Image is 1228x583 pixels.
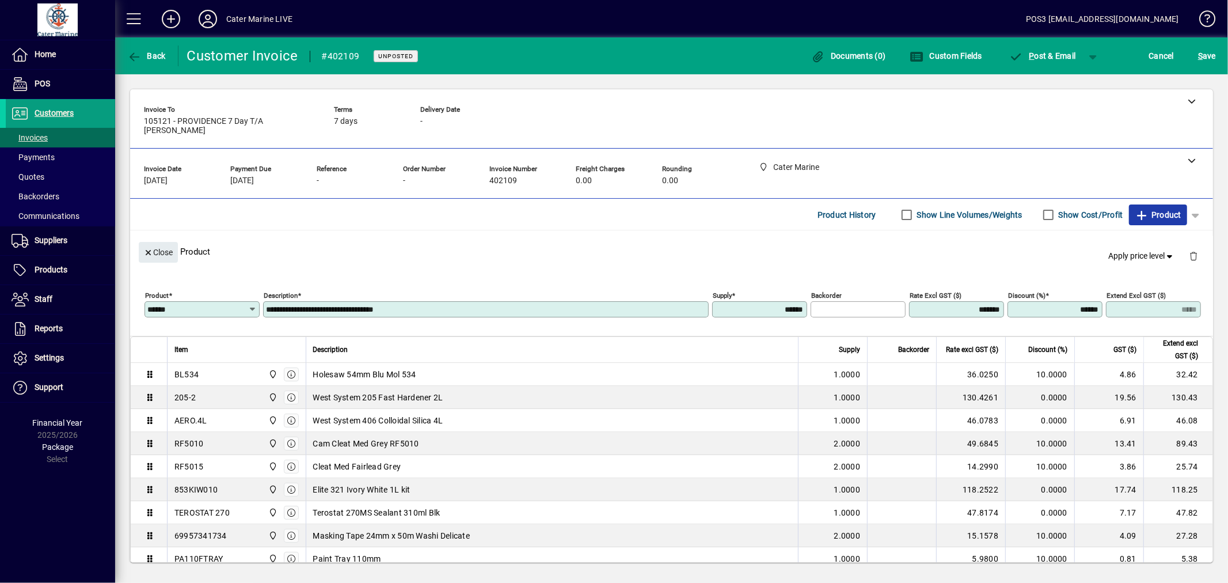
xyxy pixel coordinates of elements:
[1146,46,1177,66] button: Cancel
[1143,386,1212,409] td: 130.43
[808,46,889,66] button: Documents (0)
[127,51,166,60] span: Back
[174,507,230,518] div: TEROSTAT 270
[136,247,181,257] app-page-header-button: Close
[811,51,886,60] span: Documents (0)
[1074,432,1143,455] td: 13.41
[944,530,998,542] div: 15.1578
[1074,478,1143,501] td: 17.74
[139,242,178,263] button: Close
[143,243,173,262] span: Close
[6,285,115,314] a: Staff
[1198,51,1203,60] span: S
[403,176,405,185] span: -
[813,205,881,225] button: Product History
[1074,409,1143,432] td: 6.91
[12,172,44,181] span: Quotes
[230,176,254,185] span: [DATE]
[1008,291,1045,300] mat-label: Discount (%)
[144,117,317,135] span: 105121 - PROVIDENCE 7 Day T/A [PERSON_NAME]
[944,461,998,472] div: 14.2990
[35,50,56,59] span: Home
[1005,363,1074,386] td: 10.0000
[915,209,1022,221] label: Show Line Volumes/Weights
[35,265,67,274] span: Products
[145,291,169,300] mat-label: Product
[1180,251,1207,261] app-page-header-button: Delete
[910,51,982,60] span: Custom Fields
[1149,47,1174,65] span: Cancel
[313,484,410,495] span: Elite 321 Ivory White 1L kit
[1005,501,1074,524] td: 0.0000
[1180,242,1207,270] button: Delete
[35,383,63,392] span: Support
[313,369,416,380] span: Holesaw 54mm Blu Mol 534
[265,437,279,450] span: Cater Marine
[1195,46,1219,66] button: Save
[1143,432,1212,455] td: 89.43
[6,315,115,343] a: Reports
[313,507,440,518] span: Terostat 270MS Sealant 310ml Blk
[313,530,470,542] span: Masking Tape 24mm x 50m Washi Delicate
[322,47,360,66] div: #402109
[6,70,115,99] a: POS
[1143,501,1212,524] td: 47.82
[313,553,381,565] span: Paint Tray 110mm
[35,353,64,362] span: Settings
[811,291,842,300] mat-label: Backorder
[944,438,998,449] div: 49.6845
[35,324,63,333] span: Reports
[174,438,204,449] div: RF5010
[944,507,998,518] div: 47.8174
[1026,10,1179,28] div: POS3 [EMAIL_ADDRESS][DOMAIN_NAME]
[35,79,50,88] span: POS
[35,236,67,245] span: Suppliers
[265,506,279,519] span: Cater Marine
[1074,524,1143,547] td: 4.09
[33,418,83,427] span: Financial Year
[12,192,59,201] span: Backorders
[1074,386,1143,409] td: 19.56
[1056,209,1123,221] label: Show Cost/Profit
[713,291,732,300] mat-label: Supply
[1143,455,1212,478] td: 25.74
[1143,363,1212,386] td: 32.42
[1198,47,1216,65] span: ave
[1074,547,1143,570] td: 0.81
[834,392,861,403] span: 1.0000
[317,176,319,185] span: -
[662,176,678,185] span: 0.00
[834,530,861,542] span: 2.0000
[189,9,226,29] button: Profile
[1113,343,1136,356] span: GST ($)
[1005,547,1074,570] td: 10.0000
[834,415,861,426] span: 1.0000
[265,368,279,381] span: Cater Marine
[6,256,115,285] a: Products
[1074,455,1143,478] td: 3.86
[1143,524,1212,547] td: 27.28
[334,117,358,126] span: 7 days
[834,507,861,518] span: 1.0000
[12,211,79,221] span: Communications
[1005,386,1074,409] td: 0.0000
[6,167,115,187] a: Quotes
[174,369,199,380] div: BL534
[6,40,115,69] a: Home
[6,187,115,206] a: Backorders
[130,230,1213,272] div: Product
[174,392,196,403] div: 205-2
[834,484,861,495] span: 1.0000
[489,176,517,185] span: 402109
[944,484,998,495] div: 118.2522
[6,206,115,226] a: Communications
[313,392,443,403] span: West System 205 Fast Hardener 2L
[1074,363,1143,386] td: 4.86
[944,392,998,403] div: 130.4261
[1104,246,1180,267] button: Apply price level
[1028,343,1067,356] span: Discount (%)
[6,147,115,167] a: Payments
[313,438,419,449] span: Cam Cleat Med Grey RF5010
[174,415,207,426] div: AERO.4L
[313,461,401,472] span: Cleat Med Fairlead Grey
